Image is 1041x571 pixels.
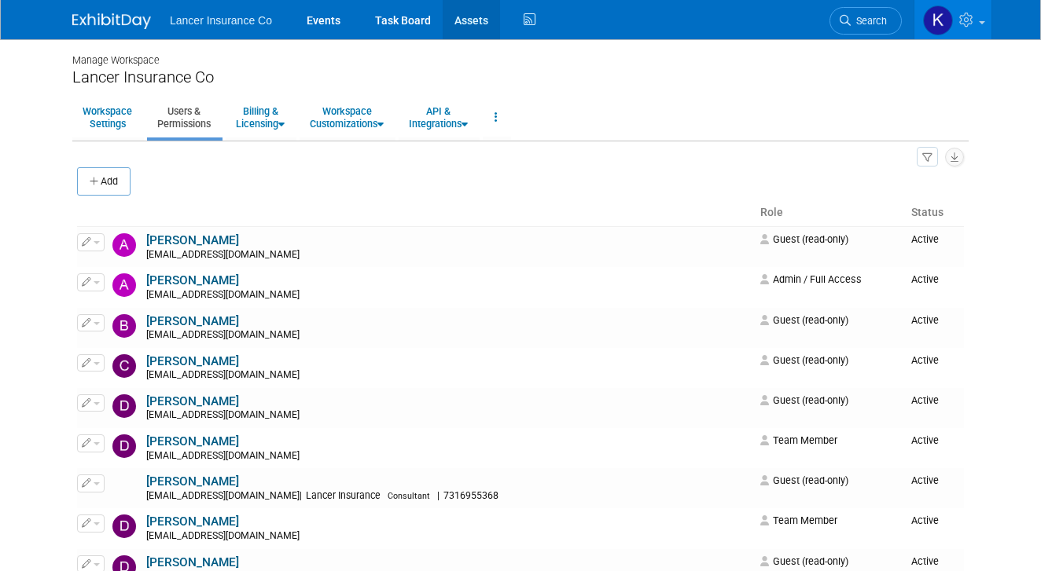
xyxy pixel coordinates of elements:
span: Search [851,15,887,27]
span: Active [911,273,939,285]
span: Guest (read-only) [760,314,848,326]
img: Charline Pollard [112,354,136,378]
img: Andy Miller [112,233,136,257]
div: [EMAIL_ADDRESS][DOMAIN_NAME] [146,450,750,463]
a: Search [829,7,902,35]
a: [PERSON_NAME] [146,514,239,529]
div: [EMAIL_ADDRESS][DOMAIN_NAME] [146,249,750,262]
span: | [300,490,302,501]
a: [PERSON_NAME] [146,394,239,408]
th: Status [905,199,964,226]
span: Guest (read-only) [760,474,848,486]
a: [PERSON_NAME] [146,354,239,368]
button: Add [77,167,131,196]
img: Dana Turilli [112,394,136,418]
img: Ann Barron [112,273,136,297]
span: Active [911,434,939,446]
a: [PERSON_NAME] [146,273,239,287]
span: Active [911,474,939,486]
img: Dawn Quinn [112,514,136,538]
span: Guest (read-only) [760,394,848,406]
span: Active [911,514,939,526]
span: Lancer Insurance Co [170,14,272,27]
img: Daniel Tomlinson [112,434,136,458]
a: [PERSON_NAME] [146,474,239,489]
span: 7316955368 [440,490,503,501]
div: [EMAIL_ADDRESS][DOMAIN_NAME] [146,369,750,382]
th: Role [754,199,905,226]
span: Team Member [760,434,837,446]
img: Danielle Smith [112,474,136,498]
a: WorkspaceSettings [72,98,142,137]
img: Brandon Winter [112,314,136,338]
div: Lancer Insurance Co [72,68,969,87]
div: [EMAIL_ADDRESS][DOMAIN_NAME] [146,289,750,302]
div: [EMAIL_ADDRESS][DOMAIN_NAME] [146,490,750,503]
span: Admin / Full Access [760,273,862,285]
a: Billing &Licensing [226,98,295,137]
span: Active [911,354,939,366]
a: API &Integrations [399,98,478,137]
a: [PERSON_NAME] [146,555,239,569]
span: Lancer Insurance [302,490,385,501]
span: Guest (read-only) [760,354,848,366]
span: Guest (read-only) [760,555,848,567]
a: [PERSON_NAME] [146,434,239,448]
span: Active [911,233,939,245]
div: Manage Workspace [72,39,969,68]
span: Consultant [388,491,430,501]
div: [EMAIL_ADDRESS][DOMAIN_NAME] [146,530,750,543]
img: Kimberly Ochs [923,5,953,35]
span: | [437,490,440,501]
span: Guest (read-only) [760,233,848,245]
a: Users &Permissions [147,98,221,137]
a: WorkspaceCustomizations [300,98,394,137]
span: Team Member [760,514,837,526]
span: Active [911,314,939,326]
span: Active [911,555,939,567]
a: [PERSON_NAME] [146,233,239,247]
div: [EMAIL_ADDRESS][DOMAIN_NAME] [146,409,750,422]
a: [PERSON_NAME] [146,314,239,328]
img: ExhibitDay [72,13,151,29]
span: Active [911,394,939,406]
div: [EMAIL_ADDRESS][DOMAIN_NAME] [146,329,750,342]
